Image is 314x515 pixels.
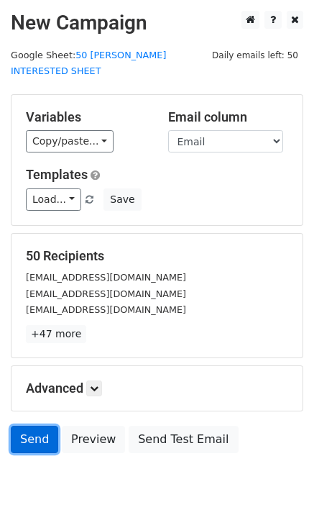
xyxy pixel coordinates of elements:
h5: Variables [26,109,147,125]
small: [EMAIL_ADDRESS][DOMAIN_NAME] [26,288,186,299]
a: Send Test Email [129,426,238,453]
a: 50 [PERSON_NAME] INTERESTED SHEET [11,50,166,77]
iframe: Chat Widget [242,446,314,515]
h2: New Campaign [11,11,303,35]
a: Copy/paste... [26,130,114,152]
h5: 50 Recipients [26,248,288,264]
a: Daily emails left: 50 [207,50,303,60]
h5: Advanced [26,380,288,396]
a: Preview [62,426,125,453]
small: Google Sheet: [11,50,166,77]
small: [EMAIL_ADDRESS][DOMAIN_NAME] [26,304,186,315]
h5: Email column [168,109,289,125]
span: Daily emails left: 50 [207,47,303,63]
small: [EMAIL_ADDRESS][DOMAIN_NAME] [26,272,186,283]
a: +47 more [26,325,86,343]
a: Templates [26,167,88,182]
button: Save [103,188,141,211]
a: Load... [26,188,81,211]
a: Send [11,426,58,453]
